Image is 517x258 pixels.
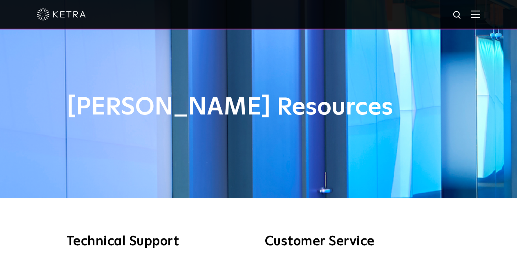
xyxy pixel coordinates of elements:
img: Hamburger%20Nav.svg [471,10,480,18]
h1: [PERSON_NAME] Resources [67,94,451,121]
img: ketra-logo-2019-white [37,8,86,20]
h3: Technical Support [67,235,253,248]
img: search icon [452,10,463,20]
h3: Customer Service [265,235,451,248]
